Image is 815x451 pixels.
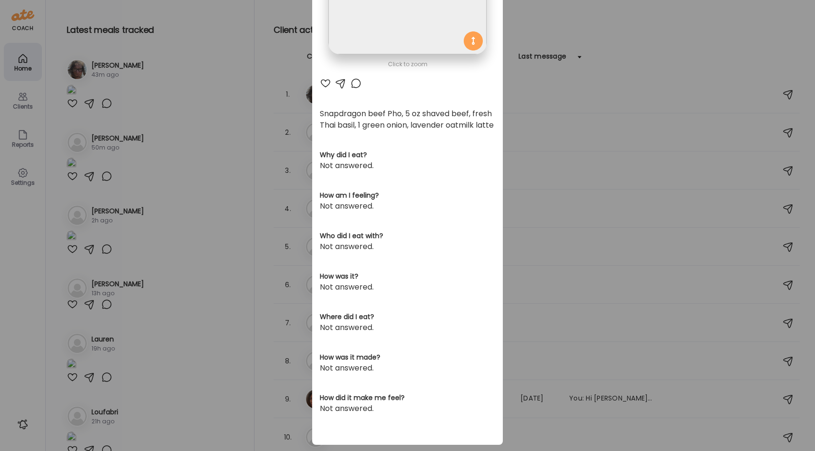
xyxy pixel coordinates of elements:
div: Not answered. [320,281,495,293]
div: Not answered. [320,200,495,212]
h3: Who did I eat with? [320,231,495,241]
div: Not answered. [320,322,495,333]
div: Click to zoom [320,59,495,70]
h3: How was it made? [320,352,495,362]
div: Not answered. [320,362,495,374]
h3: Why did I eat? [320,150,495,160]
h3: How did it make me feel? [320,393,495,403]
h3: How am I feeling? [320,190,495,200]
h3: Where did I eat? [320,312,495,322]
div: Not answered. [320,403,495,414]
div: Not answered. [320,160,495,171]
div: Snapdragon beef Pho, 5 oz shaved beef, fresh Thai basil, 1 green onion, lavender oatmilk latte [320,108,495,131]
h3: How was it? [320,271,495,281]
div: Not answered. [320,241,495,252]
